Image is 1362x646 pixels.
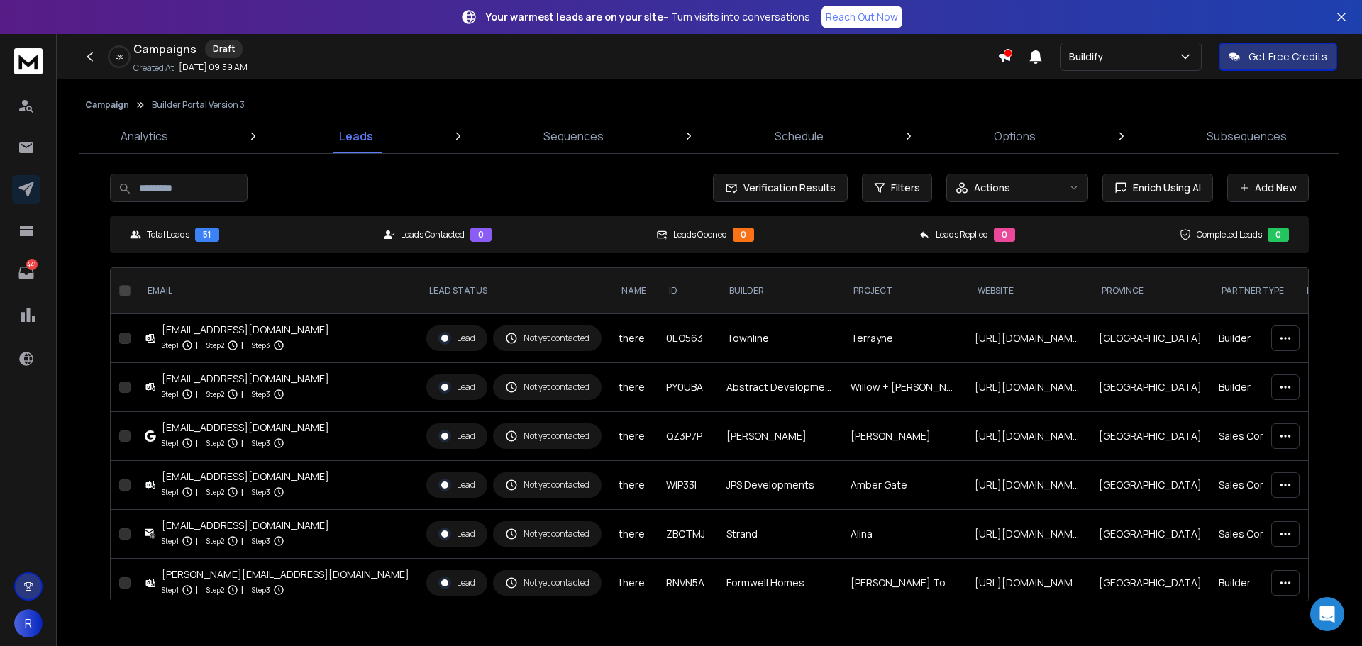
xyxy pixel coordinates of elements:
[162,338,179,352] p: Step 1
[966,559,1090,608] td: [URL][DOMAIN_NAME][PERSON_NAME]
[966,268,1090,314] th: website
[718,314,842,363] td: Townline
[718,510,842,559] td: Strand
[14,609,43,637] button: R
[162,518,329,533] div: [EMAIL_ADDRESS][DOMAIN_NAME]
[252,338,270,352] p: Step 3
[821,6,902,28] a: Reach Out Now
[1197,229,1262,240] p: Completed Leads
[486,10,663,23] strong: Your warmest leads are on your site
[241,338,243,352] p: |
[252,534,270,548] p: Step 3
[505,577,589,589] div: Not yet contacted
[1210,510,1295,559] td: Sales Comp
[974,181,1010,195] p: Actions
[121,128,168,145] p: Analytics
[206,534,224,548] p: Step 2
[673,229,727,240] p: Leads Opened
[206,583,224,597] p: Step 2
[162,436,179,450] p: Step 1
[1219,43,1337,71] button: Get Free Credits
[162,421,329,435] div: [EMAIL_ADDRESS][DOMAIN_NAME]
[401,229,465,240] p: Leads Contacted
[196,583,198,597] p: |
[438,430,475,442] div: Lead
[1090,363,1210,412] td: [GEOGRAPHIC_DATA]
[418,268,610,314] th: LEAD STATUS
[658,412,718,461] td: QZ3P7P
[1227,174,1309,202] button: Add New
[826,10,898,24] p: Reach Out Now
[966,363,1090,412] td: [URL][DOMAIN_NAME][PERSON_NAME]
[1210,314,1295,363] td: Builder
[1127,181,1201,195] span: Enrich Using AI
[994,228,1015,242] div: 0
[1248,50,1327,64] p: Get Free Credits
[1090,268,1210,314] th: Province
[505,430,589,442] div: Not yet contacted
[718,559,842,608] td: Formwell Homes
[610,559,658,608] td: there
[162,323,329,337] div: [EMAIL_ADDRESS][DOMAIN_NAME]
[658,363,718,412] td: PY0UBA
[966,314,1090,363] td: [URL][DOMAIN_NAME]
[985,119,1044,153] a: Options
[486,10,810,24] p: – Turn visits into conversations
[1090,461,1210,510] td: [GEOGRAPHIC_DATA]
[196,534,198,548] p: |
[718,412,842,461] td: [PERSON_NAME]
[26,259,38,270] p: 441
[438,381,475,394] div: Lead
[162,372,329,386] div: [EMAIL_ADDRESS][DOMAIN_NAME]
[241,534,243,548] p: |
[195,228,219,242] div: 51
[241,436,243,450] p: |
[438,528,475,540] div: Lead
[936,229,988,240] p: Leads Replied
[179,62,248,73] p: [DATE] 09:59 AM
[162,485,179,499] p: Step 1
[196,485,198,499] p: |
[1210,363,1295,412] td: Builder
[505,381,589,394] div: Not yet contacted
[162,583,179,597] p: Step 1
[206,436,224,450] p: Step 2
[331,119,382,153] a: Leads
[610,363,658,412] td: there
[775,128,824,145] p: Schedule
[147,229,189,240] p: Total Leads
[1102,174,1213,202] button: Enrich Using AI
[966,510,1090,559] td: [URL][DOMAIN_NAME]
[842,363,966,412] td: Willow + [PERSON_NAME]
[718,363,842,412] td: Abstract Developments
[252,436,270,450] p: Step 3
[766,119,832,153] a: Schedule
[136,268,418,314] th: EMAIL
[339,128,373,145] p: Leads
[535,119,612,153] a: Sequences
[1090,559,1210,608] td: [GEOGRAPHIC_DATA]
[1210,461,1295,510] td: Sales Comp
[252,387,270,401] p: Step 3
[438,479,475,491] div: Lead
[610,510,658,559] td: there
[1210,559,1295,608] td: Builder
[738,181,836,195] span: Verification Results
[505,332,589,345] div: Not yet contacted
[610,461,658,510] td: there
[543,128,604,145] p: Sequences
[206,485,224,499] p: Step 2
[470,228,492,242] div: 0
[658,268,718,314] th: ID
[862,174,932,202] button: Filters
[610,268,658,314] th: NAME
[610,412,658,461] td: there
[842,559,966,608] td: [PERSON_NAME] Townhomes
[196,338,198,352] p: |
[162,567,409,581] div: [PERSON_NAME][EMAIL_ADDRESS][DOMAIN_NAME]
[1310,597,1344,631] div: Open Intercom Messenger
[891,181,920,195] span: Filters
[658,559,718,608] td: RNVN5A
[966,461,1090,510] td: [URL][DOMAIN_NAME]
